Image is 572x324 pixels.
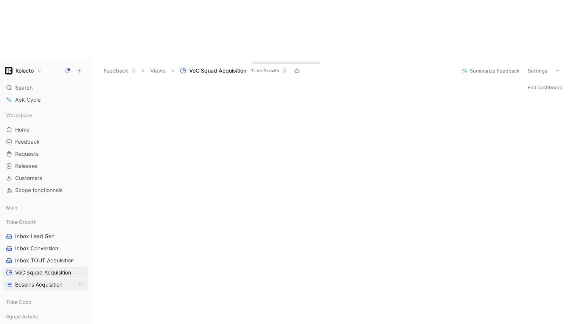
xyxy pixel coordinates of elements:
span: Tribe Growth [251,67,279,74]
a: Besoins AcquisitionView actions [3,279,88,290]
span: Customers [15,174,42,182]
span: Tribe Coco [6,298,31,306]
span: Inbox Lead Gen [15,233,54,240]
span: Home [15,126,30,133]
a: Inbox Conversion [3,243,88,254]
span: Ask Cycle [15,95,40,104]
button: VoC Squad AcquisitionTribe Growth [177,65,290,76]
span: VoC Squad Acquisition [189,67,246,74]
a: Ask Cycle [3,94,88,105]
button: Summarize Feedback [458,65,523,76]
img: Kolecto [5,67,12,74]
span: Feedback [15,138,40,146]
h1: Kolecto [16,67,34,74]
span: Tribe Growth [6,218,37,226]
span: Inbox TOUT Acquisition [15,257,74,264]
a: Inbox TOUT Acquisition [3,255,88,266]
span: Workspace [6,112,32,119]
span: Squad Achats [6,313,38,320]
span: VoC Squad Acquisition [15,269,71,276]
button: View actions [77,281,85,288]
a: Scope fonctionnels [3,184,88,196]
div: Main [3,202,88,213]
button: Views [147,65,169,76]
button: Settings [524,65,551,76]
a: Inbox Lead Gen [3,231,88,242]
div: Search [3,82,88,93]
span: Search [15,83,33,92]
div: Main [3,202,88,215]
a: Customers [3,172,88,184]
a: Releases [3,160,88,172]
a: Feedback [3,136,88,147]
div: Tribe Growth [3,216,88,228]
a: Home [3,124,88,135]
span: Scope fonctionnels [15,186,63,194]
span: Inbox Conversion [15,245,58,252]
a: Requests [3,148,88,160]
div: Tribe GrowthInbox Lead GenInbox ConversionInbox TOUT AcquisitionVoC Squad AcquisitionBesoins Acqu... [3,216,88,290]
span: Main [6,204,17,211]
button: KolectoKolecto [3,65,44,76]
div: Workspace [3,110,88,121]
span: Releases [15,162,38,170]
span: Besoins Acquisition [15,281,62,288]
div: Squad Achats [3,311,88,322]
button: Feedback [100,65,139,76]
div: Tribe Coco [3,296,88,310]
a: VoC Squad Acquisition [3,267,88,278]
button: Edit dashboard [524,82,566,93]
div: Tribe Coco [3,296,88,308]
span: Requests [15,150,39,158]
